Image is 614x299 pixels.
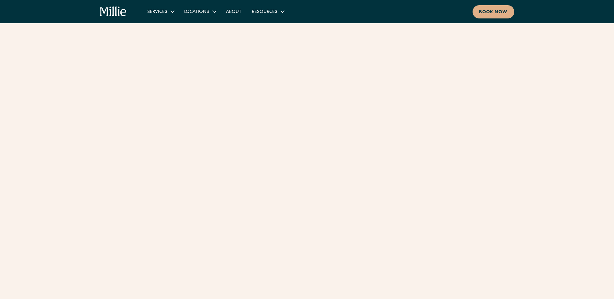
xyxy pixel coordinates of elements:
div: Resources [247,6,289,17]
div: Services [142,6,179,17]
a: Book now [473,5,514,18]
div: Locations [184,9,209,16]
div: Book now [479,9,508,16]
a: home [100,6,127,17]
div: Locations [179,6,221,17]
div: Resources [252,9,277,16]
a: About [221,6,247,17]
div: Services [147,9,167,16]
